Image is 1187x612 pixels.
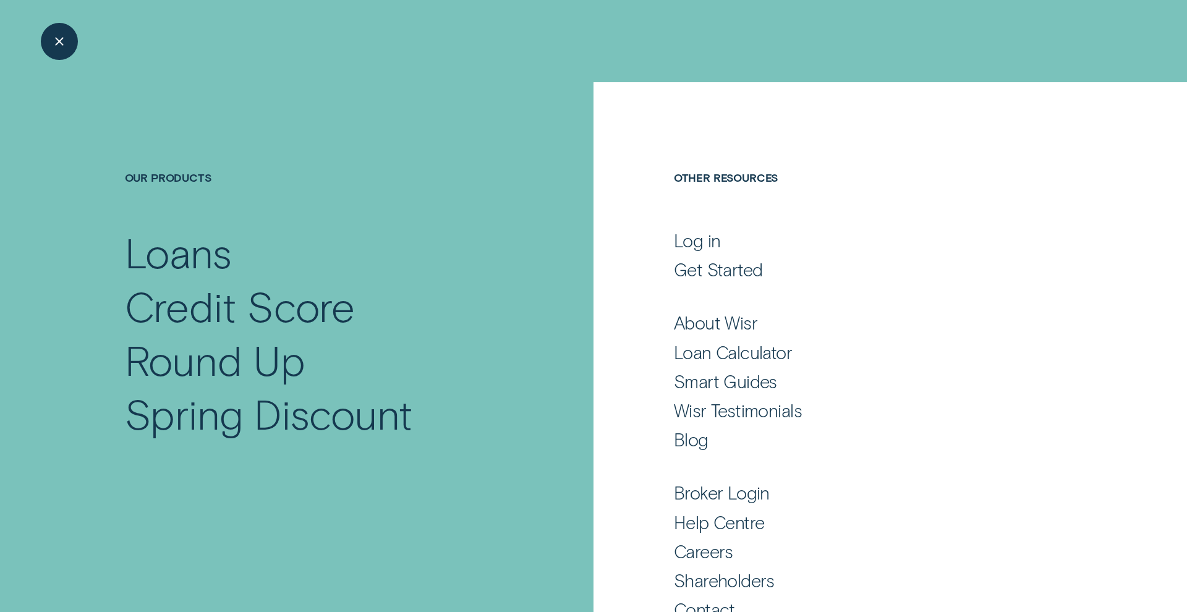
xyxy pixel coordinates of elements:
a: Help Centre [674,511,1061,533]
a: Smart Guides [674,370,1061,393]
button: Close Menu [41,23,78,60]
a: Blog [674,428,1061,451]
a: Round Up [125,333,508,387]
a: Credit Score [125,279,508,333]
a: About Wisr [674,312,1061,334]
a: Spring Discount [125,387,508,441]
div: Credit Score [125,279,355,333]
div: Careers [674,540,733,563]
div: Blog [674,428,708,451]
a: Loans [125,226,508,279]
h4: Other Resources [674,171,1061,226]
a: Careers [674,540,1061,563]
div: Log in [674,229,721,252]
div: Smart Guides [674,370,777,393]
h4: Our Products [125,171,508,226]
a: Wisr Testimonials [674,399,1061,422]
div: Get Started [674,258,763,281]
div: Shareholders [674,569,775,592]
a: Broker Login [674,482,1061,504]
a: Get Started [674,258,1061,281]
a: Log in [674,229,1061,252]
div: Loans [125,226,232,279]
div: Broker Login [674,482,770,504]
a: Loan Calculator [674,341,1061,363]
div: About Wisr [674,312,757,334]
div: Spring Discount [125,387,412,441]
div: Round Up [125,333,305,387]
div: Wisr Testimonials [674,399,802,422]
div: Loan Calculator [674,341,792,363]
div: Help Centre [674,511,765,533]
a: Shareholders [674,569,1061,592]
